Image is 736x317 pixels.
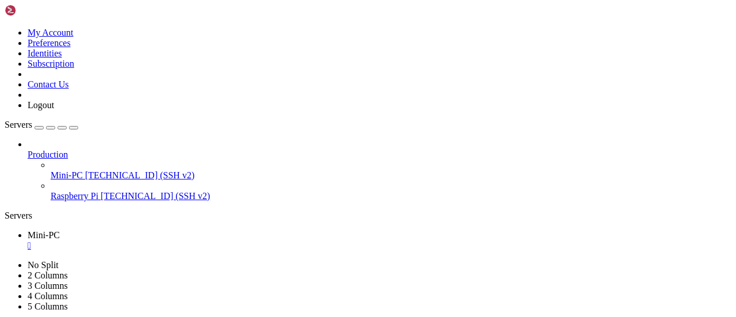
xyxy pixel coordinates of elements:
a: Subscription [28,59,74,68]
span: [TECHNICAL_ID] (SSH v2) [85,170,194,180]
x-row: Welcome to Ubuntu 24.04.3 LTS (GNU/Linux 6.14.0-29-generic x86_64) [5,5,586,14]
a: Contact Us [28,79,69,89]
a: 4 Columns [28,291,68,301]
div: Servers [5,211,731,221]
span: Mini-PC [51,170,83,180]
a: No Split [28,260,59,270]
a:  [28,240,731,251]
li: Mini-PC [TECHNICAL_ID] (SSH v2) [51,160,731,181]
span: Aprenda más sobre cómo activar el servicio ESM Apps at [URL][DOMAIN_NAME] [5,122,340,131]
x-row: * Documentation: [URL][DOMAIN_NAME] [5,24,586,34]
a: Mini-PC [28,230,731,251]
a: Identities [28,48,62,58]
a: Servers [5,120,78,129]
x-row: Last login: [DATE] from [TECHNICAL_ID] [5,142,586,151]
a: Mini-PC [TECHNICAL_ID] (SSH v2) [51,170,731,181]
span: Production [28,150,68,159]
span: Raspberry Pi [51,191,98,201]
div: (18, 15) [92,151,97,161]
a: Logout [28,100,54,110]
a: Raspberry Pi [TECHNICAL_ID] (SSH v2) [51,191,731,201]
x-row: : $ [5,151,586,161]
span: [TECHNICAL_ID] (SSH v2) [101,191,210,201]
x-row: * Support: [URL][DOMAIN_NAME] [5,44,586,54]
a: My Account [28,28,74,37]
span: El mantenimiento de seguridad expandido para Applications está desactivado [5,63,345,72]
x-row: Se pueden aplicar 26 actualizaciones de forma inmediata. [5,83,586,93]
x-row: * Management: [URL][DOMAIN_NAME] [5,34,586,44]
li: Raspberry Pi [TECHNICAL_ID] (SSH v2) [51,181,731,201]
span: ~ [69,151,74,161]
a: 3 Columns [28,281,68,291]
a: 5 Columns [28,301,68,311]
span: Mini-PC [28,230,60,240]
a: Preferences [28,38,71,48]
x-row: 2 actualizaciones de seguridad adicionales se pueden aplicar con ESM Apps. [5,112,586,122]
img: Shellngn [5,5,71,16]
span: Servers [5,120,32,129]
a: 2 Columns [28,270,68,280]
li: Production [28,139,731,201]
span: [PERSON_NAME] [5,151,64,161]
x-row: Para ver estas actualizaciones adicionales, ejecute: apt list --upgradable [5,93,586,102]
a: Production [28,150,731,160]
